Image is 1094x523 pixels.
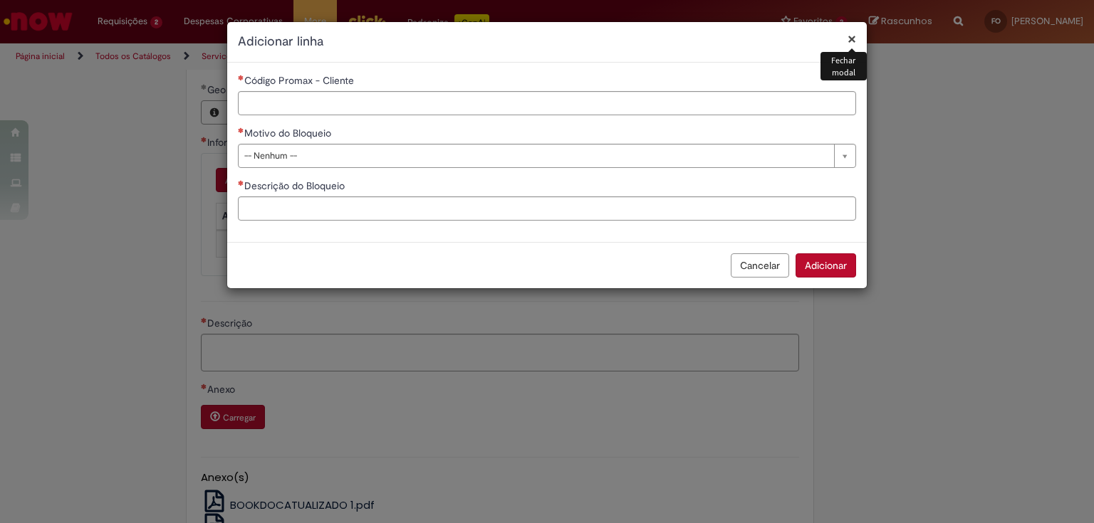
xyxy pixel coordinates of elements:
span: Necessários [238,127,244,133]
span: Motivo do Bloqueio [244,127,334,139]
button: Cancelar [731,253,789,278]
span: Necessários [238,75,244,80]
span: Necessários [238,180,244,186]
div: Fechar modal [820,52,867,80]
input: Descrição do Bloqueio [238,196,856,221]
button: Fechar modal [848,31,856,46]
span: Código Promax - Cliente [244,74,357,87]
input: Código Promax - Cliente [238,91,856,115]
span: Descrição do Bloqueio [244,179,348,192]
h2: Adicionar linha [238,33,856,51]
span: -- Nenhum -- [244,144,827,167]
button: Adicionar [796,253,856,278]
